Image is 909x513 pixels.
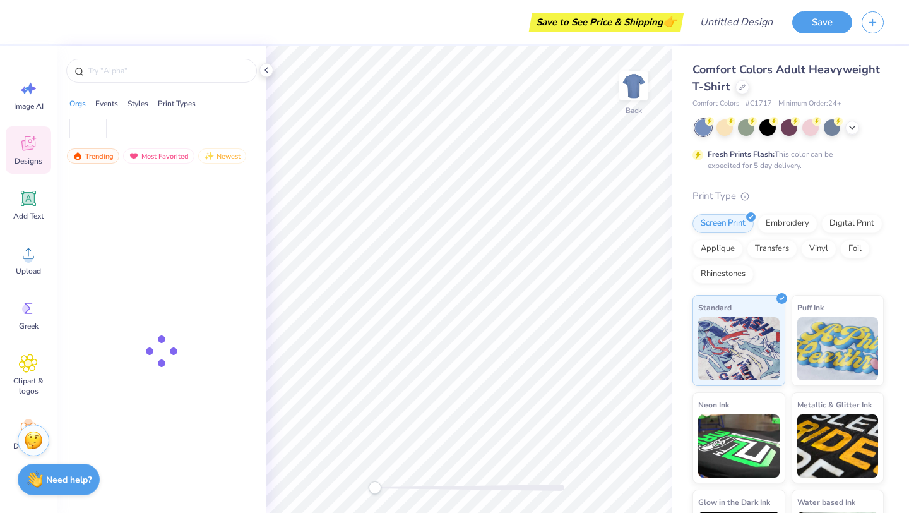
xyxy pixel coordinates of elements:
span: Metallic & Glitter Ink [797,398,872,411]
div: Screen Print [692,214,754,233]
div: Styles [128,98,148,109]
div: Newest [198,148,246,164]
span: Comfort Colors [692,99,739,109]
div: This color can be expedited for 5 day delivery. [708,148,863,171]
img: Back [621,73,646,99]
span: Upload [16,266,41,276]
img: Neon Ink [698,414,780,478]
input: Try "Alpha" [87,64,249,77]
div: Applique [692,239,743,258]
div: Print Type [692,189,884,203]
span: Standard [698,301,732,314]
img: newest.gif [204,152,214,160]
span: Greek [19,321,39,331]
div: Most Favorited [123,148,194,164]
span: Glow in the Dark Ink [698,495,770,509]
span: Water based Ink [797,495,855,509]
span: Add Text [13,211,44,221]
div: Print Types [158,98,196,109]
div: Save to See Price & Shipping [532,13,680,32]
span: Puff Ink [797,301,824,314]
img: Puff Ink [797,317,879,380]
div: Trending [67,148,119,164]
div: Foil [840,239,870,258]
span: 👉 [663,14,677,29]
input: Untitled Design [690,9,783,35]
div: Vinyl [801,239,836,258]
span: Neon Ink [698,398,729,411]
span: Decorate [13,441,44,451]
span: # C1717 [746,99,772,109]
span: Image AI [14,101,44,111]
span: Clipart & logos [8,376,49,396]
strong: Fresh Prints Flash: [708,149,775,159]
img: trending.gif [73,152,83,160]
div: Embroidery [757,214,817,233]
span: Comfort Colors Adult Heavyweight T-Shirt [692,62,880,94]
div: Orgs [69,98,86,109]
div: Back [626,105,642,116]
span: Minimum Order: 24 + [778,99,841,109]
div: Accessibility label [369,481,381,494]
img: most_fav.gif [129,152,139,160]
button: Save [792,11,852,33]
div: Transfers [747,239,797,258]
div: Events [95,98,118,109]
div: Rhinestones [692,265,754,284]
img: Standard [698,317,780,380]
img: Metallic & Glitter Ink [797,414,879,478]
strong: Need help? [46,474,92,486]
div: Digital Print [821,214,882,233]
span: Designs [15,156,42,166]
